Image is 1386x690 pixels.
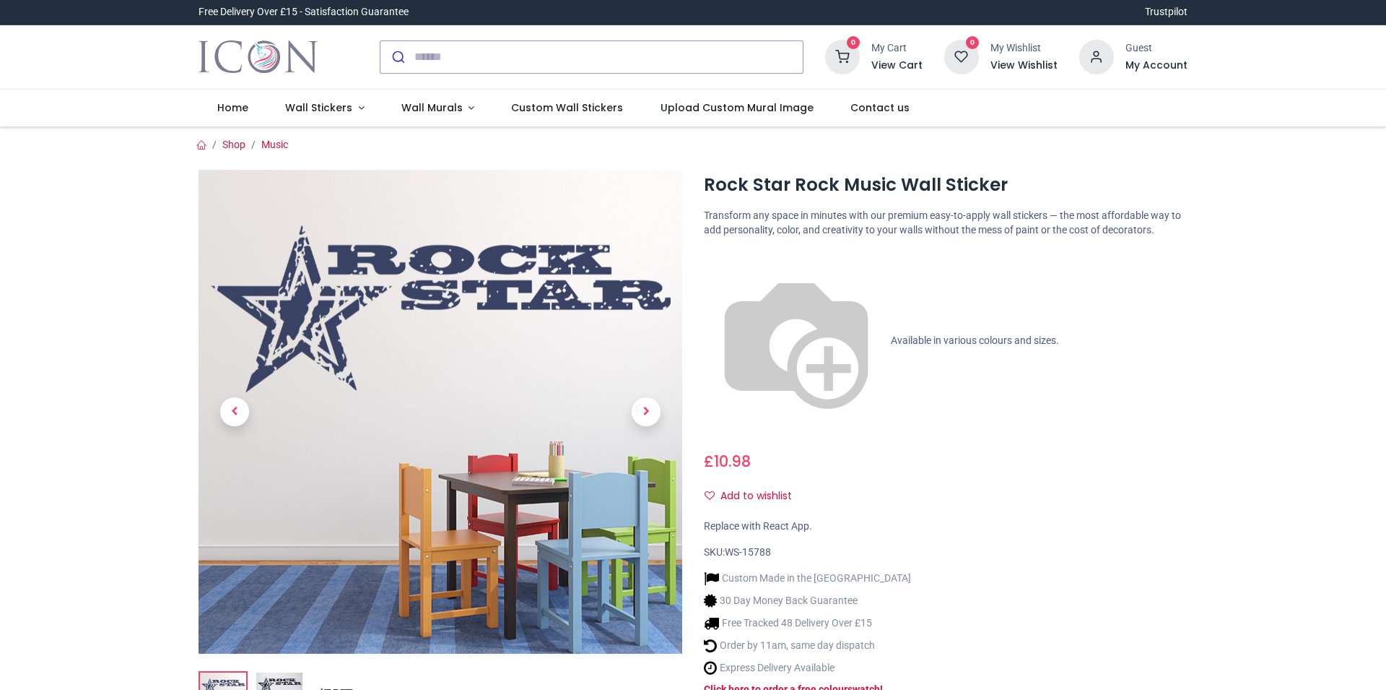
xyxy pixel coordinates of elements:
[705,491,715,501] i: Add to wishlist
[1125,59,1187,73] a: My Account
[871,41,923,56] div: My Cart
[850,100,910,115] span: Contact us
[199,5,409,20] div: Free Delivery Over £15 - Satisfaction Guarantee
[825,50,860,61] a: 0
[511,100,623,115] span: Custom Wall Stickers
[220,397,249,426] span: Previous
[891,335,1059,346] span: Available in various colours and sizes.
[704,249,889,434] img: color-wheel.png
[704,571,911,586] li: Custom Made in the [GEOGRAPHIC_DATA]
[199,242,271,581] a: Previous
[1125,41,1187,56] div: Guest
[704,209,1187,237] p: Transform any space in minutes with our premium easy-to-apply wall stickers — the most affordable...
[222,139,245,150] a: Shop
[704,484,804,509] button: Add to wishlistAdd to wishlist
[199,170,682,654] img: Rock Star Rock Music Wall Sticker
[990,41,1058,56] div: My Wishlist
[704,545,1187,560] div: SKU:
[285,100,352,115] span: Wall Stickers
[990,59,1058,73] a: View Wishlist
[661,100,814,115] span: Upload Custom Mural Image
[401,100,463,115] span: Wall Murals
[704,616,911,631] li: Free Tracked 48 Delivery Over £15
[1145,5,1187,20] a: Trustpilot
[704,660,911,676] li: Express Delivery Available
[966,36,980,50] sup: 0
[266,90,383,127] a: Wall Stickers
[610,242,682,581] a: Next
[704,593,911,608] li: 30 Day Money Back Guarantee
[847,36,860,50] sup: 0
[704,519,1187,534] div: Replace with React App.
[704,638,911,653] li: Order by 11am, same day dispatch
[632,397,661,426] span: Next
[704,173,1187,197] h1: Rock Star Rock Music Wall Sticker
[199,37,318,77] a: Logo of Icon Wall Stickers
[380,41,414,73] button: Submit
[383,90,493,127] a: Wall Murals
[199,37,318,77] img: Icon Wall Stickers
[704,451,751,472] span: £
[944,50,979,61] a: 0
[261,139,288,150] a: Music
[217,100,248,115] span: Home
[871,59,923,73] a: View Cart
[725,546,771,558] span: WS-15788
[714,451,751,472] span: 10.98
